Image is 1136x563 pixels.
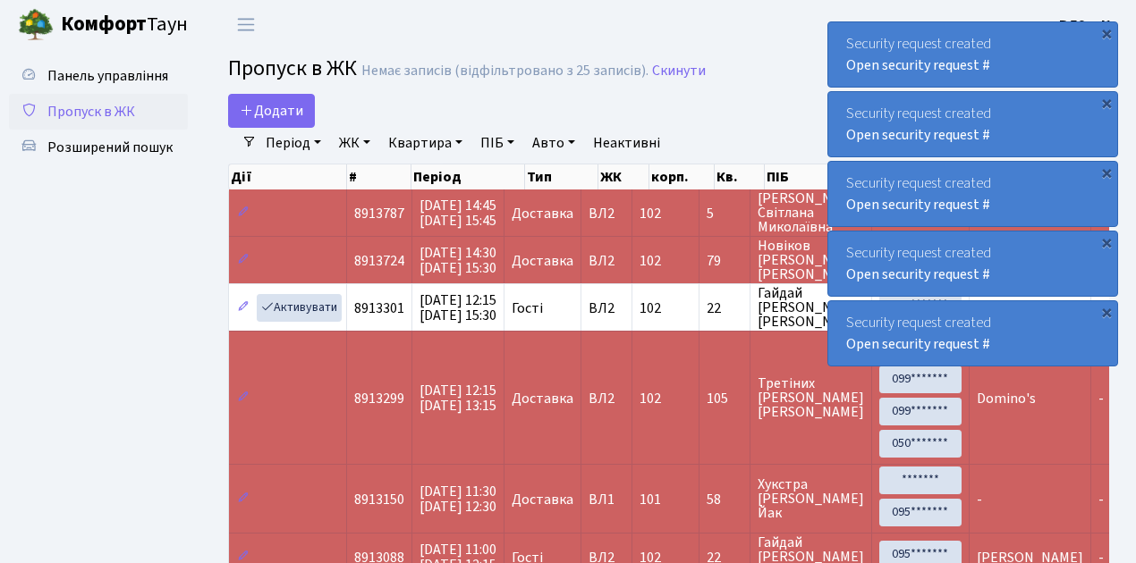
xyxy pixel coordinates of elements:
div: × [1098,94,1115,112]
span: Панель управління [47,66,168,86]
th: Кв. [715,164,765,189]
th: Період [411,164,525,189]
span: [PERSON_NAME] Світлана Миколаївна [758,191,864,234]
span: ВЛ2 [589,206,624,221]
span: 8913724 [354,251,404,271]
span: 8913150 [354,490,404,509]
span: ВЛ2 [589,301,624,315]
a: Панель управління [9,58,188,94]
span: 102 [640,251,661,271]
th: Тип [525,164,598,189]
a: ВЛ2 -. К. [1059,14,1115,36]
span: Пропуск в ЖК [47,102,135,122]
span: ВЛ1 [589,492,624,507]
th: ПІБ [765,164,887,189]
span: Доставка [512,492,573,507]
th: # [347,164,411,189]
span: 102 [640,204,661,223]
a: Open security request # [846,55,990,75]
span: Доставка [512,254,573,268]
div: × [1098,303,1115,321]
span: 22 [707,301,742,315]
div: × [1098,233,1115,251]
span: Новіков [PERSON_NAME] [PERSON_NAME] [758,239,864,281]
span: - [1098,389,1104,408]
span: Третіних [PERSON_NAME] [PERSON_NAME] [758,376,864,419]
a: Open security request # [846,334,990,354]
a: Квартира [381,128,470,158]
span: [DATE] 11:30 [DATE] 12:30 [420,482,496,517]
a: Розширений пошук [9,130,188,165]
span: Гості [512,301,543,315]
span: 5 [707,206,742,221]
a: Пропуск в ЖК [9,94,188,130]
div: × [1098,24,1115,42]
span: 102 [640,298,661,318]
a: Open security request # [846,125,990,145]
span: [DATE] 12:15 [DATE] 13:15 [420,381,496,416]
a: ЖК [332,128,377,158]
th: Дії [229,164,347,189]
a: Скинути [652,63,706,80]
a: ПІБ [473,128,521,158]
a: Неактивні [586,128,667,158]
span: 79 [707,254,742,268]
th: корп. [649,164,715,189]
a: Авто [525,128,582,158]
div: Security request created [828,22,1117,87]
span: 105 [707,391,742,406]
span: Пропуск в ЖК [228,53,357,84]
span: Додати [240,101,303,121]
span: 101 [640,490,661,509]
div: Security request created [828,162,1117,226]
b: ВЛ2 -. К. [1059,15,1115,35]
th: ЖК [598,164,649,189]
a: Додати [228,94,315,128]
div: × [1098,164,1115,181]
span: [DATE] 14:45 [DATE] 15:45 [420,196,496,231]
div: Security request created [828,301,1117,366]
a: Активувати [257,294,342,322]
span: Доставка [512,206,573,221]
span: 8913299 [354,389,404,408]
div: Security request created [828,92,1117,156]
img: logo.png [18,7,54,43]
span: 8913301 [354,298,404,318]
span: Гайдай [PERSON_NAME] [PERSON_NAME] [758,286,864,329]
span: ВЛ2 [589,391,624,406]
span: 58 [707,492,742,507]
span: Таун [61,10,188,40]
a: Період [259,128,328,158]
span: [DATE] 12:15 [DATE] 15:30 [420,290,496,325]
span: Доставка [512,391,573,406]
a: Open security request # [846,195,990,214]
span: Domino's [977,389,1036,408]
span: - [1098,490,1104,509]
span: [DATE] 14:30 [DATE] 15:30 [420,243,496,278]
span: ВЛ2 [589,254,624,268]
span: Розширений пошук [47,138,173,157]
div: Security request created [828,231,1117,296]
span: 8913787 [354,204,404,223]
div: Немає записів (відфільтровано з 25 записів). [361,63,649,80]
a: Open security request # [846,265,990,284]
b: Комфорт [61,10,147,38]
span: 102 [640,389,661,408]
button: Переключити навігацію [224,10,268,39]
span: - [977,490,982,509]
span: Хукстра [PERSON_NAME] Йак [758,477,864,520]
